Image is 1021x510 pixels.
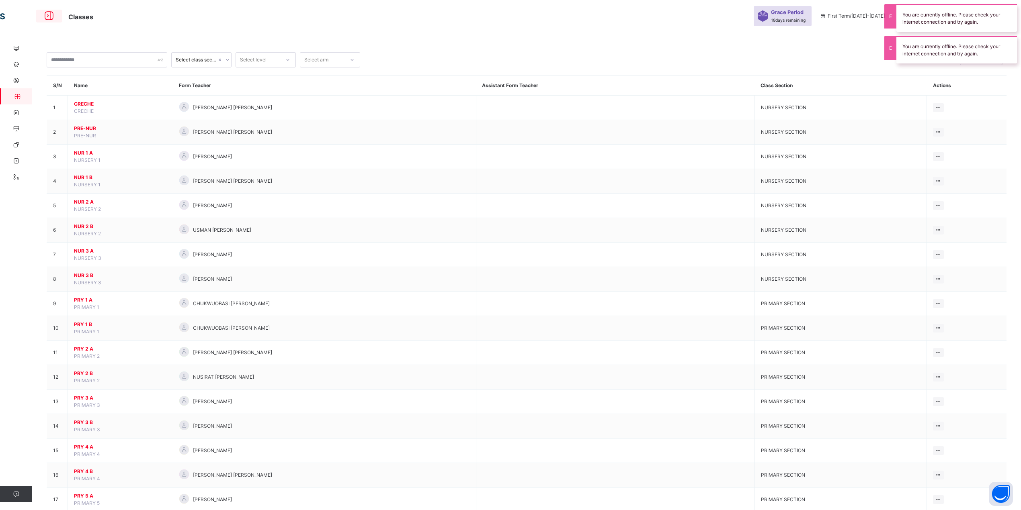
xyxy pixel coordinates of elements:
span: PRIMARY 2 [74,353,100,359]
td: 15 [47,439,68,463]
span: NURSERY 2 [74,206,101,212]
span: PRY 2 B [74,370,167,377]
span: [PERSON_NAME] [193,398,232,405]
td: 7 [47,243,68,267]
span: PRY 1 A [74,296,167,304]
span: PRIMARY SECTION [761,423,805,429]
span: NUR 2 B [74,223,167,230]
th: Name [68,76,173,96]
div: Select class section [176,56,217,63]
span: NUR 3 A [74,247,167,255]
span: NURSERY SECTION [761,202,806,208]
span: PRE-NUR [74,125,167,132]
span: PRIMARY SECTION [761,447,805,453]
span: PRIMARY SECTION [761,472,805,478]
td: 3 [47,145,68,169]
span: [PERSON_NAME] [193,496,232,503]
td: 9 [47,292,68,316]
td: 14 [47,414,68,439]
span: [PERSON_NAME] [193,422,232,430]
span: PRIMARY SECTION [761,300,805,306]
span: NUR 1 A [74,149,167,157]
th: Assistant Form Teacher [476,76,754,96]
span: NURSERY SECTION [761,251,806,257]
span: [PERSON_NAME] [193,447,232,454]
td: 2 [47,120,68,145]
td: 11 [47,341,68,365]
span: NUR 2 A [74,198,167,206]
span: [PERSON_NAME] [193,251,232,258]
span: PRY 3 A [74,394,167,402]
span: [PERSON_NAME] [PERSON_NAME] [193,349,272,356]
td: 4 [47,169,68,194]
span: [PERSON_NAME] [PERSON_NAME] [193,104,272,111]
span: PRE-NUR [74,133,96,139]
span: Classes [68,13,93,21]
div: You are currently offline. Please check your internet connection and try again. [896,4,1017,32]
span: NURSERY SECTION [761,153,806,159]
span: NURSERY SECTION [761,227,806,233]
span: NURSERY 1 [74,157,100,163]
span: session/term information [820,12,885,20]
img: sticker-purple.71386a28dfed39d6af7621340158ba97.svg [758,10,768,22]
span: PRIMARY 1 [74,328,99,335]
span: NURSERY 3 [74,279,101,286]
td: 12 [47,365,68,390]
span: NUSIRAT [PERSON_NAME] [193,373,254,381]
span: PRIMARY 2 [74,377,100,384]
span: NUR 1 B [74,174,167,181]
span: NUR 3 B [74,272,167,279]
th: S/N [47,76,68,96]
td: 10 [47,316,68,341]
span: NURSERY SECTION [761,178,806,184]
span: Grace Period [771,8,804,16]
span: PRIMARY SECTION [761,325,805,331]
td: 1 [47,96,68,120]
div: Select arm [304,52,328,67]
button: Open asap [989,482,1013,506]
span: NURSERY SECTION [761,129,806,135]
span: NURSERY 3 [74,255,101,261]
span: PRIMARY 3 [74,426,100,432]
span: PRY 2 A [74,345,167,353]
td: 8 [47,267,68,292]
span: PRY 4 A [74,443,167,451]
span: NURSERY 2 [74,231,101,237]
td: 16 [47,463,68,488]
span: PRY 5 A [74,492,167,500]
span: [PERSON_NAME] [PERSON_NAME] [193,471,272,479]
span: PRIMARY 4 [74,451,100,457]
span: [PERSON_NAME] [193,202,232,209]
span: [PERSON_NAME] [193,153,232,160]
span: PRY 1 B [74,321,167,328]
span: USMAN [PERSON_NAME] [193,226,251,234]
span: PRIMARY SECTION [761,349,805,355]
span: PRIMARY SECTION [761,374,805,380]
span: NURSERY 1 [74,182,100,188]
th: Form Teacher [173,76,476,96]
td: 13 [47,390,68,414]
span: CRECHE [74,108,94,114]
span: PRY 3 B [74,419,167,426]
span: [PERSON_NAME] [193,275,232,283]
span: 18 days remaining [771,18,806,22]
div: You are currently offline. Please check your internet connection and try again. [896,36,1017,63]
th: Actions [927,76,1007,96]
span: [PERSON_NAME] [PERSON_NAME] [193,129,272,136]
span: PRIMARY 4 [74,475,100,481]
span: PRIMARY 1 [74,304,99,310]
span: PRY 4 B [74,468,167,475]
span: PRIMARY 5 [74,500,100,506]
td: 6 [47,218,68,243]
span: PRIMARY 3 [74,402,100,408]
th: Class Section [754,76,927,96]
span: CHUKWUOBASI [PERSON_NAME] [193,300,270,307]
span: NURSERY SECTION [761,276,806,282]
span: CHUKWUOBASI [PERSON_NAME] [193,324,270,332]
span: PRIMARY SECTION [761,398,805,404]
span: PRIMARY SECTION [761,496,805,502]
td: 5 [47,194,68,218]
span: [PERSON_NAME] [PERSON_NAME] [193,177,272,185]
span: CRECHE [74,100,167,108]
span: NURSERY SECTION [761,104,806,110]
